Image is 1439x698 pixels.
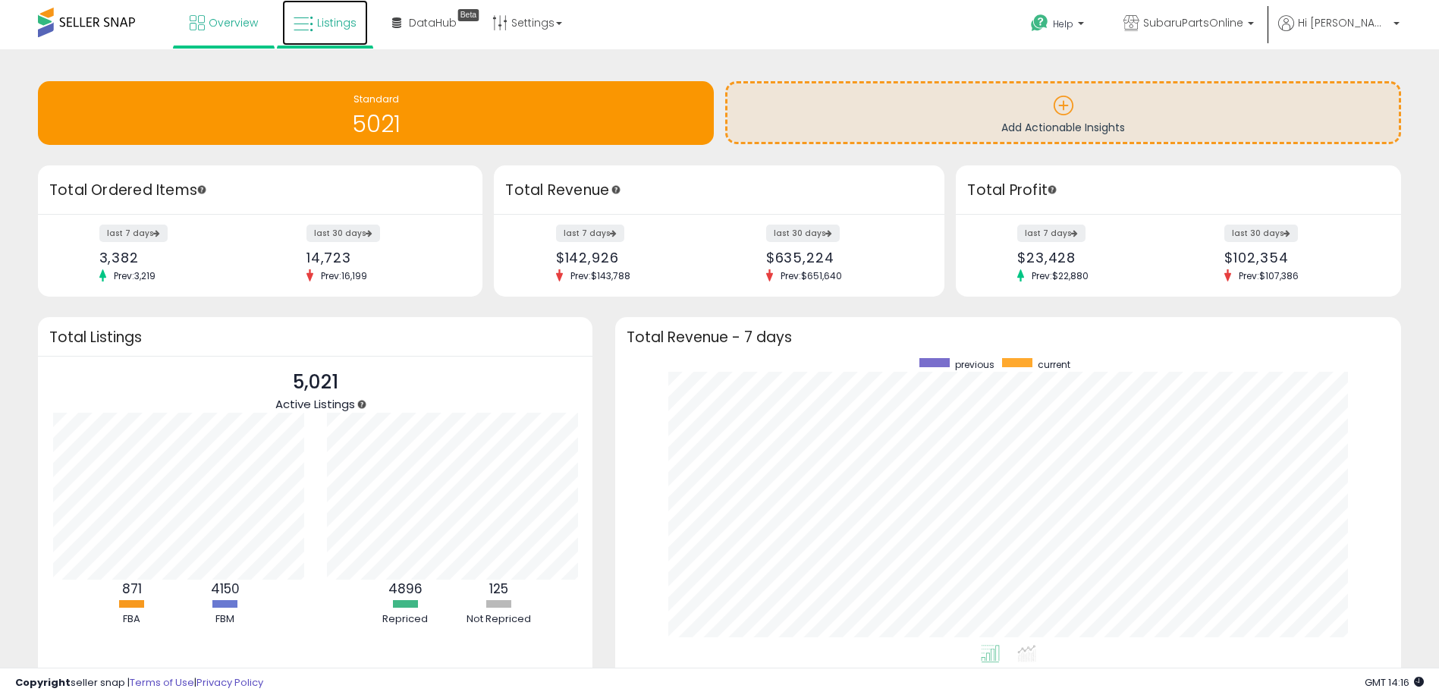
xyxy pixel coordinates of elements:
[388,580,423,598] b: 4896
[1231,269,1306,282] span: Prev: $107,386
[766,250,919,266] div: $635,224
[209,15,258,30] span: Overview
[627,332,1390,343] h3: Total Revenue - 7 days
[195,183,209,197] div: Tooltip anchor
[306,225,380,242] label: last 30 days
[275,368,355,397] p: 5,021
[275,396,355,412] span: Active Listings
[46,112,706,137] h1: 5021
[15,676,263,690] div: seller snap | |
[609,183,623,197] div: Tooltip anchor
[313,269,375,282] span: Prev: 16,199
[1030,14,1049,33] i: Get Help
[967,180,1389,201] h3: Total Profit
[563,269,638,282] span: Prev: $143,788
[409,15,457,30] span: DataHub
[180,612,271,627] div: FBM
[353,93,399,105] span: Standard
[49,180,471,201] h3: Total Ordered Items
[955,358,994,371] span: previous
[360,612,451,627] div: Repriced
[1365,675,1424,690] span: 2025-08-10 14:16 GMT
[130,675,194,690] a: Terms of Use
[1053,17,1073,30] span: Help
[455,8,482,23] div: Tooltip anchor
[211,580,240,598] b: 4150
[15,675,71,690] strong: Copyright
[99,225,168,242] label: last 7 days
[766,225,840,242] label: last 30 days
[1278,15,1400,49] a: Hi [PERSON_NAME]
[1017,225,1086,242] label: last 7 days
[1019,2,1099,49] a: Help
[773,269,850,282] span: Prev: $651,640
[1224,225,1298,242] label: last 30 days
[86,612,178,627] div: FBA
[1143,15,1243,30] span: SubaruPartsOnline
[1017,250,1167,266] div: $23,428
[1024,269,1096,282] span: Prev: $22,880
[1224,250,1375,266] div: $102,354
[1045,183,1059,197] div: Tooltip anchor
[38,81,714,145] a: Standard 5021
[556,225,624,242] label: last 7 days
[122,580,142,598] b: 871
[489,580,508,598] b: 125
[49,332,581,343] h3: Total Listings
[196,675,263,690] a: Privacy Policy
[355,398,369,411] div: Tooltip anchor
[1038,358,1070,371] span: current
[505,180,933,201] h3: Total Revenue
[306,250,457,266] div: 14,723
[1001,120,1125,135] span: Add Actionable Insights
[317,15,357,30] span: Listings
[99,250,250,266] div: 3,382
[1298,15,1389,30] span: Hi [PERSON_NAME]
[106,269,163,282] span: Prev: 3,219
[727,83,1399,142] a: Add Actionable Insights
[556,250,709,266] div: $142,926
[453,612,544,627] div: Not Repriced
